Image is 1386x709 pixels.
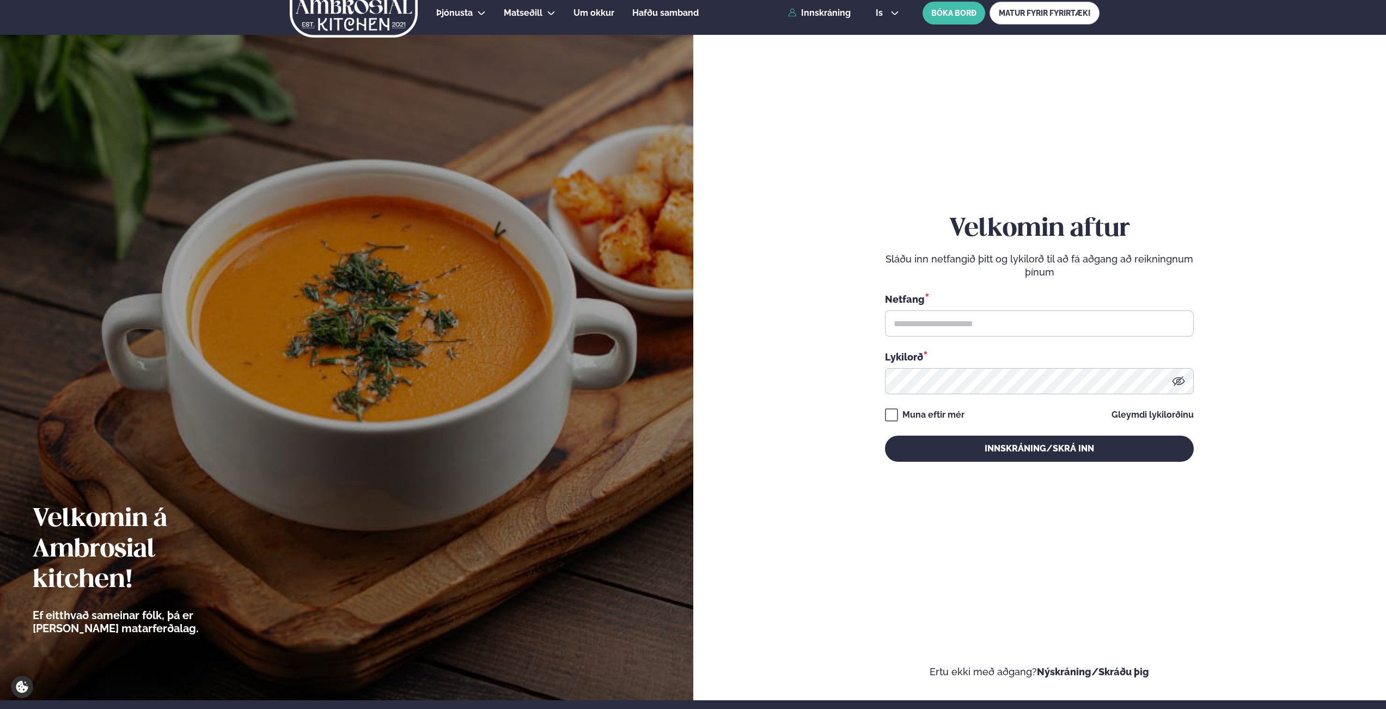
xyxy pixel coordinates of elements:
[1037,666,1149,677] a: Nýskráning/Skráðu þig
[632,7,699,20] a: Hafðu samband
[436,7,473,20] a: Þjónusta
[885,436,1194,462] button: Innskráning/Skrá inn
[923,2,985,25] button: BÓKA BORÐ
[788,8,851,18] a: Innskráning
[1112,411,1194,419] a: Gleymdi lykilorðinu
[885,253,1194,279] p: Sláðu inn netfangið þitt og lykilorð til að fá aðgang að reikningnum þínum
[573,8,614,18] span: Um okkur
[876,9,886,17] span: is
[885,214,1194,245] h2: Velkomin aftur
[33,504,259,596] h2: Velkomin á Ambrosial kitchen!
[504,7,542,20] a: Matseðill
[11,676,33,698] a: Cookie settings
[436,8,473,18] span: Þjónusta
[885,350,1194,364] div: Lykilorð
[726,665,1354,679] p: Ertu ekki með aðgang?
[632,8,699,18] span: Hafðu samband
[573,7,614,20] a: Um okkur
[885,292,1194,306] div: Netfang
[867,9,908,17] button: is
[33,609,259,635] p: Ef eitthvað sameinar fólk, þá er [PERSON_NAME] matarferðalag.
[990,2,1100,25] a: MATUR FYRIR FYRIRTÆKI
[504,8,542,18] span: Matseðill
